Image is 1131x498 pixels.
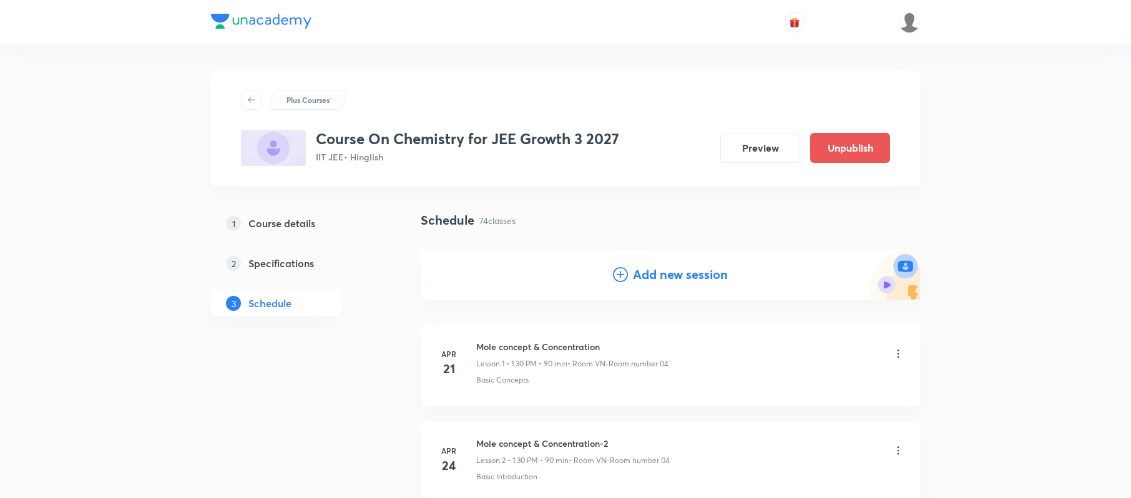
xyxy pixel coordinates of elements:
img: nikita patil [899,12,920,33]
p: Lesson 1 • 1:30 PM • 90 min [476,358,567,369]
button: avatar [785,12,805,32]
h6: Apr [436,348,461,359]
p: • Room VN-Room number 04 [567,358,668,369]
p: 2 [226,256,241,271]
img: avatar [789,17,800,28]
a: 2Specifications [211,251,381,276]
h5: Specifications [248,256,314,271]
img: 7897A96C-FF44-412D-A93F-1C90370C1FF6_plus.png [241,130,306,166]
a: Company Logo [211,14,311,32]
h4: 24 [436,456,461,475]
h4: Schedule [421,211,474,230]
p: Plus Courses [286,94,330,105]
p: Basic Concepts [476,374,529,386]
button: Preview [720,133,800,163]
p: 74 classes [479,214,516,227]
h5: Schedule [248,296,291,311]
p: Lesson 2 • 1:30 PM • 90 min [476,455,569,466]
a: 1Course details [211,211,381,236]
p: 3 [226,296,241,311]
h5: Course details [248,216,315,231]
h4: Add new session [633,265,728,284]
h4: 21 [436,359,461,378]
h6: Mole concept & Concentration-2 [476,437,670,450]
h3: Course On Chemistry for JEE Growth 3 2027 [316,130,619,148]
h6: Mole concept & Concentration [476,340,668,353]
p: 1 [226,216,241,231]
button: Unpublish [810,133,890,163]
p: Basic Introduction [476,471,537,482]
p: IIT JEE • Hinglish [316,150,619,164]
h6: Apr [436,445,461,456]
p: • Room VN-Room number 04 [569,455,670,466]
img: Company Logo [211,14,311,29]
img: Add [870,250,920,300]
